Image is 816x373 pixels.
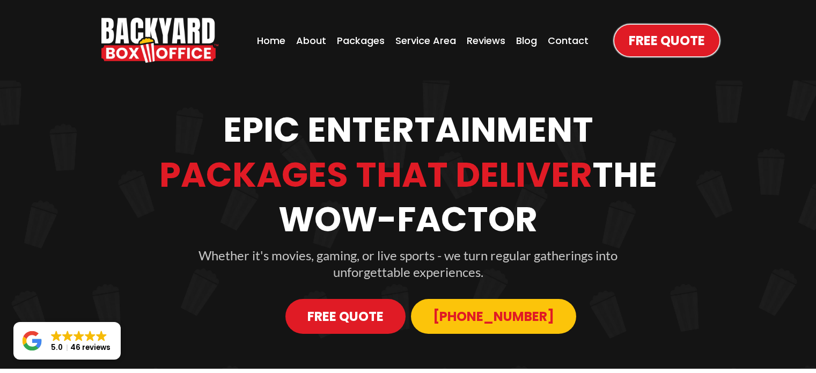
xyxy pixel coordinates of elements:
[433,307,554,326] span: [PHONE_NUMBER]
[464,30,509,51] a: Reviews
[334,30,388,51] a: Packages
[513,30,540,51] a: Blog
[97,152,719,242] h1: The Wow-Factor
[101,18,218,63] img: Backyard Box Office
[392,30,459,51] a: Service Area
[545,30,592,51] a: Contact
[307,307,384,326] span: Free Quote
[254,30,289,51] a: Home
[101,18,218,63] a: https://www.backyardboxoffice.com
[97,264,719,280] p: unforgettable experiences.
[285,299,406,334] a: Free Quote
[97,107,719,152] h1: Epic Entertainment
[159,151,592,199] strong: Packages That Deliver
[13,322,121,360] a: Close GoogleGoogleGoogleGoogleGoogle 5.046 reviews
[411,299,576,334] a: 913-214-1202
[614,25,719,56] a: Free Quote
[629,31,705,50] span: Free Quote
[97,247,719,264] p: Whether it's movies, gaming, or live sports - we turn regular gatherings into
[293,30,329,51] a: About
